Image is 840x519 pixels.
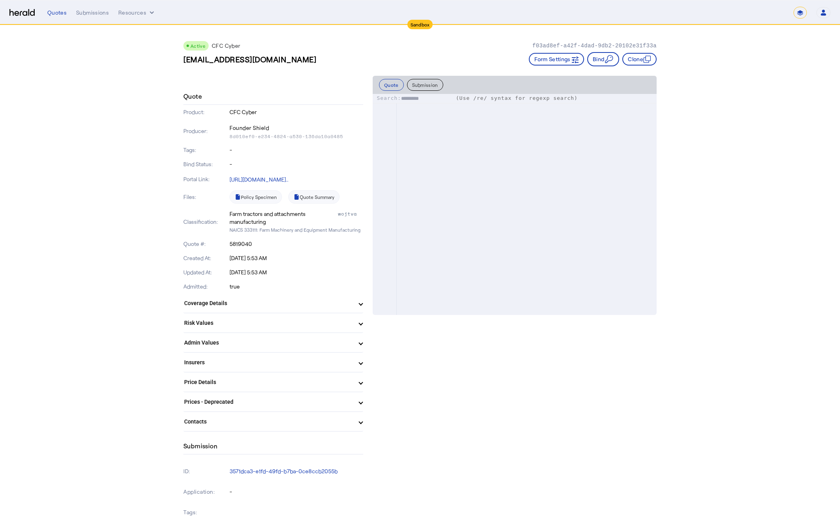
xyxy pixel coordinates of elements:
[373,94,657,315] herald-code-block: quote
[183,108,228,116] p: Product:
[183,92,202,101] h4: Quote
[183,441,217,451] h4: Submission
[183,486,228,497] p: Application:
[230,146,363,154] p: -
[183,466,228,477] p: ID:
[190,43,205,49] span: Active
[230,190,282,204] a: Policy Specimen
[230,122,363,133] p: Founder Shield
[379,79,404,91] button: Quote
[230,488,363,496] p: -
[183,333,363,352] mat-expansion-panel-header: Admin Values
[183,240,228,248] p: Quote #:
[184,358,353,367] mat-panel-title: Insurers
[183,54,316,65] h3: [EMAIL_ADDRESS][DOMAIN_NAME]
[230,240,363,248] p: 5819040
[587,52,619,66] button: Bind
[184,418,353,426] mat-panel-title: Contacts
[456,95,578,101] span: (Use /re/ syntax for regexp search)
[183,283,228,290] p: Admitted:
[377,95,452,101] label: Search:
[622,53,657,66] button: Clone
[407,20,433,29] div: Sandbox
[230,133,363,140] p: 8d010ef0-e234-4824-a530-136da10a0485
[183,160,228,168] p: Bind Status:
[184,398,353,406] mat-panel-title: Prices - Deprecated
[529,53,584,66] button: Form Settings
[212,42,240,50] p: CFC Cyber
[288,190,340,204] a: Quote Summary
[183,175,228,183] p: Portal Link:
[9,9,35,17] img: Herald Logo
[338,210,363,226] div: wojtva
[184,339,353,347] mat-panel-title: Admin Values
[230,226,363,234] p: NAICS 333111: Farm Machinery and Equipment Manufacturing
[230,467,363,475] p: 3571dca3-e1fd-49fd-b7ba-0ce8ccb2055b
[183,507,228,518] p: Tags:
[183,313,363,332] mat-expansion-panel-header: Risk Values
[532,42,657,50] p: f03ad8ef-a42f-4dad-9db2-20102e31f33a
[230,108,363,116] p: CFC Cyber
[76,9,109,17] div: Submissions
[230,210,336,226] div: Farm tractors and attachments manufacturing
[183,254,228,262] p: Created At:
[183,146,228,154] p: Tags:
[407,79,443,91] button: Submission
[47,9,67,17] div: Quotes
[118,9,156,17] button: Resources dropdown menu
[183,392,363,411] mat-expansion-panel-header: Prices - Deprecated
[230,254,363,262] p: [DATE] 5:53 AM
[230,160,363,168] p: -
[183,268,228,276] p: Updated At:
[230,176,288,183] a: [URL][DOMAIN_NAME]..
[230,283,363,290] p: true
[183,353,363,372] mat-expansion-panel-header: Insurers
[183,218,228,226] p: Classification:
[184,319,353,327] mat-panel-title: Risk Values
[183,294,363,313] mat-expansion-panel-header: Coverage Details
[230,268,363,276] p: [DATE] 5:53 AM
[183,373,363,392] mat-expansion-panel-header: Price Details
[183,193,228,201] p: Files:
[401,95,452,103] input: Search:
[183,127,228,135] p: Producer:
[184,299,353,307] mat-panel-title: Coverage Details
[183,412,363,431] mat-expansion-panel-header: Contacts
[184,378,353,386] mat-panel-title: Price Details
